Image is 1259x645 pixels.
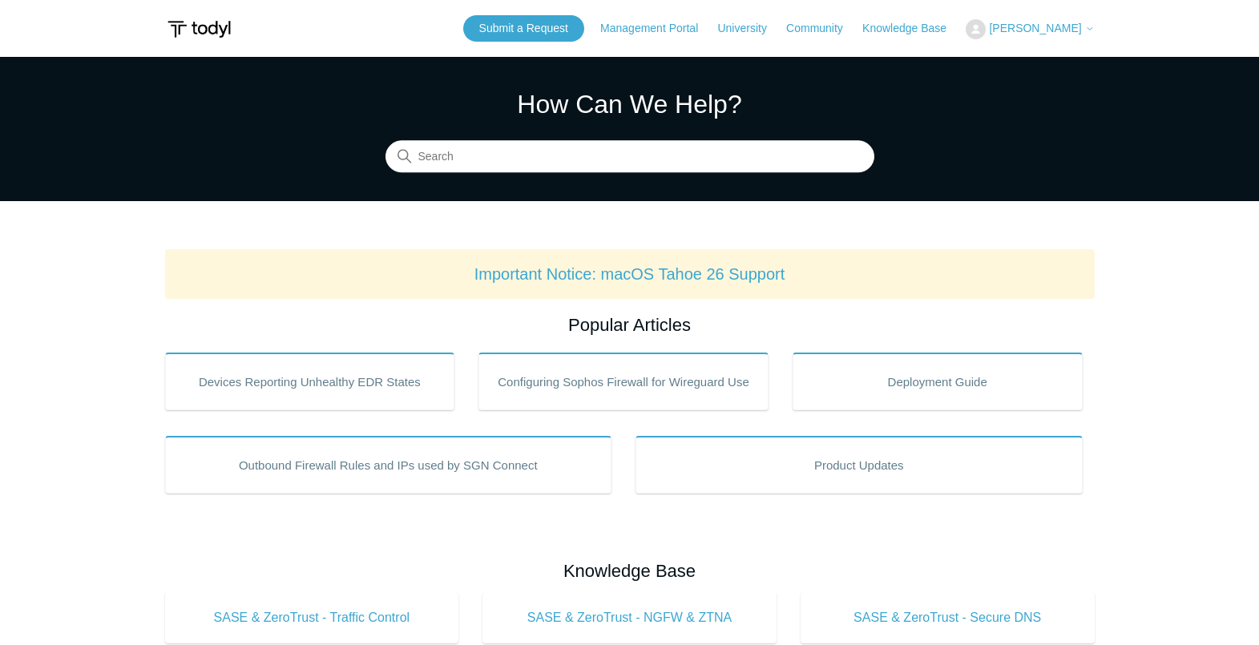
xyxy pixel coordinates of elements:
[463,15,584,42] a: Submit a Request
[165,14,233,44] img: Todyl Support Center Help Center home page
[636,436,1083,494] a: Product Updates
[825,608,1071,627] span: SASE & ZeroTrust - Secure DNS
[989,22,1081,34] span: [PERSON_NAME]
[506,608,753,627] span: SASE & ZeroTrust - NGFW & ZTNA
[385,141,874,173] input: Search
[786,20,859,37] a: Community
[165,558,1095,584] h2: Knowledge Base
[717,20,782,37] a: University
[801,592,1095,643] a: SASE & ZeroTrust - Secure DNS
[474,265,785,283] a: Important Notice: macOS Tahoe 26 Support
[966,19,1094,39] button: [PERSON_NAME]
[165,353,455,410] a: Devices Reporting Unhealthy EDR States
[862,20,962,37] a: Knowledge Base
[165,592,459,643] a: SASE & ZeroTrust - Traffic Control
[385,85,874,123] h1: How Can We Help?
[165,436,612,494] a: Outbound Firewall Rules and IPs used by SGN Connect
[482,592,777,643] a: SASE & ZeroTrust - NGFW & ZTNA
[793,353,1083,410] a: Deployment Guide
[189,608,435,627] span: SASE & ZeroTrust - Traffic Control
[165,312,1095,338] h2: Popular Articles
[478,353,769,410] a: Configuring Sophos Firewall for Wireguard Use
[600,20,714,37] a: Management Portal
